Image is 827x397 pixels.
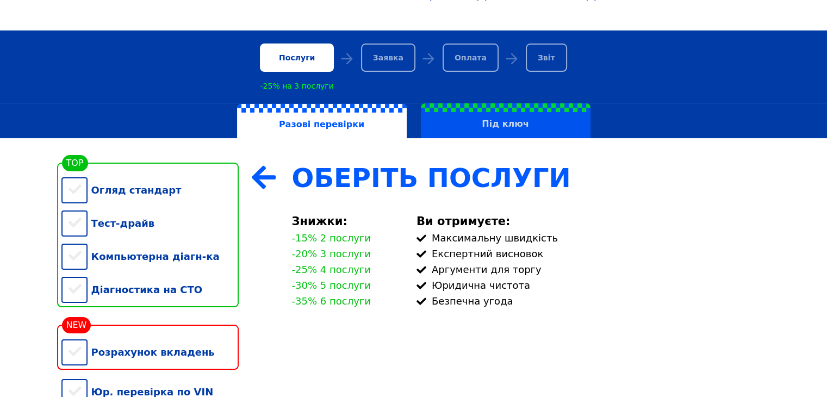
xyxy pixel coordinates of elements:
[526,44,567,72] div: Звіт
[260,44,333,72] div: Послуги
[292,280,371,291] div: -30% 5 послуги
[292,232,371,244] div: -15% 2 послуги
[414,103,598,138] a: Під ключ
[61,336,239,369] div: Розрахунок вкладень
[292,295,371,307] div: -35% 6 послуги
[61,173,239,207] div: Огляд стандарт
[416,215,766,228] div: Ви отримуєте:
[421,103,590,138] label: Під ключ
[416,264,766,275] div: Аргументи для торгу
[237,104,407,139] label: Разові перевірки
[416,295,766,307] div: Безпечна угода
[292,215,403,228] div: Знижки:
[61,273,239,306] div: Діагностика на СТО
[292,248,371,259] div: -20% 3 послуги
[416,280,766,291] div: Юридична чистота
[292,163,766,193] div: Оберіть Послуги
[260,82,333,90] div: -25% на 3 послуги
[416,248,766,259] div: Експертний висновок
[61,240,239,273] div: Компьютерна діагн-ка
[361,44,415,72] div: Заявка
[416,232,766,244] div: Максимальну швидкість
[292,264,371,275] div: -25% 4 послуги
[61,207,239,240] div: Тест-драйв
[443,44,499,72] div: Оплата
